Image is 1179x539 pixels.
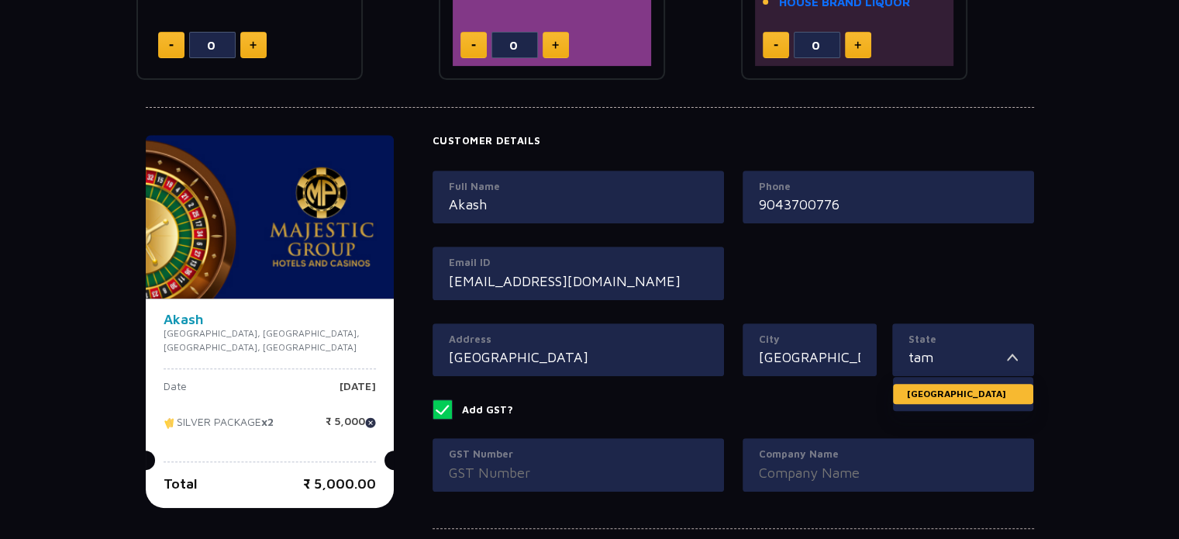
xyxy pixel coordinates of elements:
img: minus [169,44,174,47]
img: majesticPride-banner [146,135,394,299]
p: ₹ 5,000 [326,416,376,439]
img: toggler icon [1007,347,1018,368]
img: plus [552,41,559,49]
p: [DATE] [340,381,376,404]
input: GST Number [449,462,708,483]
label: GST Number [449,447,708,462]
p: Add GST? [462,403,513,418]
p: [GEOGRAPHIC_DATA], [GEOGRAPHIC_DATA], [GEOGRAPHIC_DATA], [GEOGRAPHIC_DATA] [164,327,376,354]
input: Email ID [449,271,708,292]
label: Phone [759,179,1018,195]
label: Full Name [449,179,708,195]
label: State [908,332,1018,347]
input: Company Name [759,462,1018,483]
label: Company Name [759,447,1018,462]
p: Total [164,473,198,494]
p: SILVER PACKAGE [164,416,274,439]
input: Full Name [449,194,708,215]
input: Address [449,347,708,368]
img: plus [250,41,257,49]
input: Mobile [759,194,1018,215]
label: City [759,332,860,347]
strong: x2 [261,415,274,428]
label: Email ID [449,255,708,271]
input: City [759,347,860,368]
p: Date [164,381,187,404]
img: minus [471,44,476,47]
img: tikcet [164,416,177,430]
img: plus [854,41,861,49]
input: State [908,347,1007,368]
label: Address [449,332,708,347]
h4: Akash [164,313,376,327]
li: [GEOGRAPHIC_DATA] [893,384,1033,404]
h4: Customer Details [433,135,1034,147]
p: ₹ 5,000.00 [303,473,376,494]
img: minus [774,44,778,47]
